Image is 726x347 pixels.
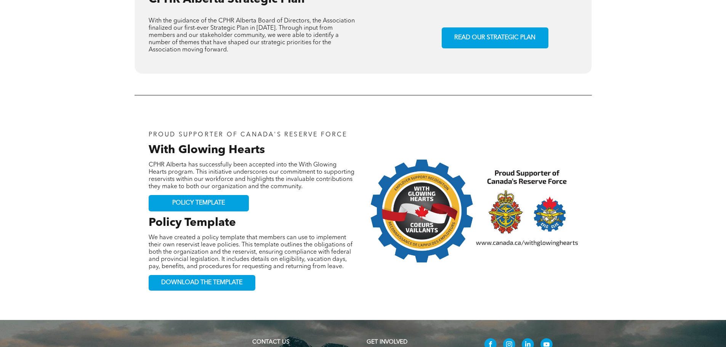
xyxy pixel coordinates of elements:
[172,200,225,207] span: POLICY TEMPLATE
[161,279,242,286] span: DOWNLOAD THE TEMPLATE
[149,162,354,190] span: CPHR Alberta has successfully been accepted into the With Glowing Hearts program. This initiative...
[367,339,407,345] span: GET INVOLVED
[149,18,355,53] span: With the guidance of the CPHR Alberta Board of Directors, the Association finalized our first-eve...
[442,27,548,48] a: READ OUR STRATEGIC PLAN
[149,144,265,156] span: With Glowing Hearts
[149,275,255,291] a: DOWNLOAD THE TEMPLATE
[149,132,348,138] span: PROUD SUPPORTER OF CANADA'S RESERVE FORCE
[252,339,289,345] a: CONTACT US
[452,30,538,45] span: READ OUR STRATEGIC PLAN
[149,217,236,229] span: Policy Template
[149,195,249,211] a: POLICY TEMPLATE
[149,235,353,270] span: We have created a policy template that members can use to implement their own reservist leave pol...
